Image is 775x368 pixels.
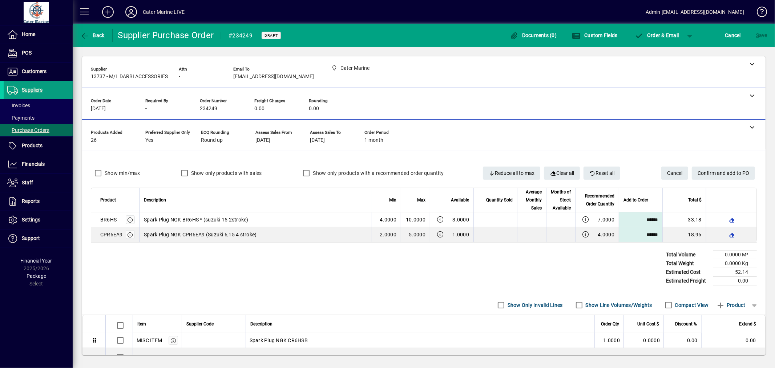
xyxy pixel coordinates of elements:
[91,74,168,80] span: 13737 - M/L DARBI ACCESSORIES
[100,216,117,223] div: BR6HS
[508,29,558,42] button: Documents (0)
[551,188,571,212] span: Months of Stock Available
[254,106,265,112] span: 0.00
[103,169,140,177] label: Show min/max
[7,103,30,108] span: Invoices
[4,44,73,62] a: POS
[751,1,766,25] a: Knowledge Base
[688,196,702,204] span: Total $
[201,137,223,143] span: Round up
[756,32,759,38] span: S
[22,235,40,241] span: Support
[389,196,396,204] span: Min
[250,337,308,344] span: Spark Plug NGK CR6HSB
[4,229,73,248] a: Support
[22,161,45,167] span: Financials
[692,167,755,180] button: Confirm and add to PO
[22,87,43,93] span: Suppliers
[544,167,580,180] button: Clear all
[701,333,765,348] td: 0.00
[80,32,105,38] span: Back
[725,29,741,41] span: Cancel
[144,196,166,204] span: Description
[623,196,648,204] span: Add to Order
[401,227,430,242] td: 5.0000
[309,106,319,112] span: 0.00
[120,5,143,19] button: Profile
[509,32,557,38] span: Documents (0)
[675,320,697,328] span: Discount %
[631,29,683,42] button: Order & Email
[4,124,73,136] a: Purchase Orders
[713,277,757,285] td: 0.00
[4,25,73,44] a: Home
[754,29,769,42] button: Save
[22,143,43,148] span: Products
[22,217,40,223] span: Settings
[118,29,214,41] div: Supplier Purchase Order
[598,216,615,223] span: 7.0000
[22,68,47,74] span: Customers
[4,211,73,229] a: Settings
[662,251,713,259] td: Total Volume
[91,137,97,143] span: 26
[589,167,615,179] span: Reset all
[139,212,372,227] td: Spark Plug NGK BR6HS * (suzuki 15 2stroke)
[265,33,278,38] span: Draft
[139,227,372,242] td: Spark Plug NGK CPR6EA9 (Suzuki 6,15 4 stroke)
[4,137,73,155] a: Products
[756,29,767,41] span: ave
[311,169,444,177] label: Show only products with a recommended order quantity
[179,74,180,80] span: -
[572,32,618,38] span: Custom Fields
[453,231,469,238] span: 1.0000
[96,5,120,19] button: Add
[662,227,706,242] td: 18.96
[739,320,756,328] span: Extend $
[186,320,214,328] span: Supplier Code
[713,251,757,259] td: 0.0000 M³
[233,74,314,80] span: [EMAIL_ADDRESS][DOMAIN_NAME]
[522,188,542,212] span: Average Monthly Sales
[4,192,73,211] a: Reports
[506,301,563,309] label: Show Only Invalid Lines
[623,333,663,348] td: 0.0000
[453,216,469,223] span: 3.0000
[662,277,713,285] td: Estimated Freight
[674,301,709,309] label: Compact View
[584,167,621,180] button: Reset all
[137,320,146,328] span: Item
[7,115,35,121] span: Payments
[661,167,688,180] button: Cancel
[4,155,73,173] a: Financials
[483,167,541,180] button: Reduce all to max
[22,180,33,185] span: Staff
[364,137,383,143] span: 1 month
[662,259,713,268] td: Total Weight
[598,231,615,238] span: 4.0000
[662,268,713,277] td: Estimated Cost
[594,333,623,348] td: 1.0000
[580,192,614,208] span: Recommended Order Quantity
[584,301,652,309] label: Show Line Volumes/Weights
[22,50,32,56] span: POS
[78,29,106,42] button: Back
[100,231,123,238] div: CPR6EA9
[7,127,49,133] span: Purchase Orders
[372,227,401,242] td: 2.0000
[4,63,73,81] a: Customers
[635,32,679,38] span: Order & Email
[637,320,659,328] span: Unit Cost $
[646,6,744,18] div: Admin [EMAIL_ADDRESS][DOMAIN_NAME]
[145,106,147,112] span: -
[145,137,153,143] span: Yes
[255,137,270,143] span: [DATE]
[250,320,273,328] span: Description
[22,31,35,37] span: Home
[190,169,262,177] label: Show only products with sales
[200,106,217,112] span: 234249
[723,29,743,42] button: Cancel
[401,212,430,227] td: 10.0000
[310,137,325,143] span: [DATE]
[73,29,113,42] app-page-header-button: Back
